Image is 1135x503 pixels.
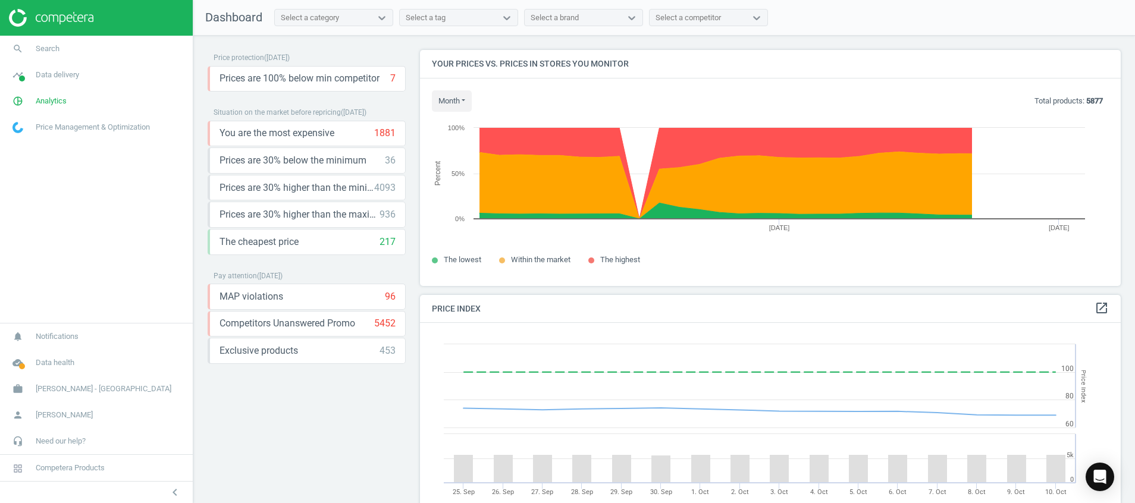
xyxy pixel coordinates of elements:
span: The lowest [444,255,481,264]
span: Data health [36,357,74,368]
tspan: Percent [434,161,442,186]
span: Pay attention [214,272,257,280]
div: 1881 [374,127,396,140]
span: Need our help? [36,436,86,447]
tspan: 27. Sep [531,488,553,496]
i: person [7,404,29,426]
text: 5k [1067,451,1074,459]
tspan: 9. Oct [1007,488,1025,496]
div: 453 [380,344,396,357]
span: ( [DATE] ) [257,272,283,280]
div: Open Intercom Messenger [1086,463,1114,491]
span: Competitors Unanswered Promo [220,317,355,330]
span: MAP violations [220,290,283,303]
div: 4093 [374,181,396,194]
i: headset_mic [7,430,29,452]
text: 0 [1070,476,1074,483]
tspan: 28. Sep [571,488,593,496]
text: 80 [1065,392,1074,400]
div: 217 [380,235,396,249]
b: 5877 [1086,96,1103,105]
tspan: 10. Oct [1045,488,1067,496]
span: Price protection [214,54,264,62]
tspan: 3. Oct [770,488,788,496]
tspan: 30. Sep [650,488,672,496]
tspan: 8. Oct [968,488,986,496]
span: [PERSON_NAME] [36,410,93,420]
span: Search [36,43,59,54]
tspan: [DATE] [769,224,790,231]
div: Select a competitor [656,12,721,23]
div: 96 [385,290,396,303]
div: Select a tag [406,12,446,23]
div: 5452 [374,317,396,330]
i: timeline [7,64,29,86]
span: Competera Products [36,463,105,473]
span: Prices are 30% below the minimum [220,154,366,167]
span: Prices are 30% higher than the minimum [220,181,374,194]
tspan: 25. Sep [453,488,475,496]
div: 7 [390,72,396,85]
text: 60 [1065,420,1074,428]
span: Exclusive products [220,344,298,357]
span: ( [DATE] ) [264,54,290,62]
span: Prices are 100% below min competitor [220,72,380,85]
span: You are the most expensive [220,127,334,140]
span: [PERSON_NAME] - [GEOGRAPHIC_DATA] [36,383,171,394]
span: Prices are 30% higher than the maximal [220,208,380,221]
button: month [432,90,472,112]
span: Data delivery [36,70,79,80]
text: 0% [455,215,465,222]
tspan: 6. Oct [889,488,907,496]
h4: Price Index [420,295,1121,323]
i: pie_chart_outlined [7,90,29,112]
div: 36 [385,154,396,167]
img: ajHJNr6hYgQAAAAASUVORK5CYII= [9,9,93,27]
text: 100 [1061,364,1074,373]
i: cloud_done [7,351,29,374]
div: Select a brand [531,12,579,23]
img: wGWNvw8QSZomAAAAABJRU5ErkJggg== [12,122,23,133]
span: Within the market [511,255,570,264]
button: chevron_left [160,485,190,500]
div: Select a category [281,12,339,23]
tspan: 26. Sep [492,488,514,496]
i: work [7,378,29,400]
span: The highest [600,255,640,264]
tspan: 29. Sep [610,488,632,496]
span: Price Management & Optimization [36,122,150,133]
tspan: 2. Oct [731,488,749,496]
span: Dashboard [205,10,262,24]
text: 100% [448,124,465,131]
tspan: [DATE] [1049,224,1070,231]
i: open_in_new [1095,301,1109,315]
i: chevron_left [168,485,182,499]
i: search [7,37,29,60]
i: notifications [7,325,29,348]
tspan: 1. Oct [691,488,709,496]
span: Notifications [36,331,79,342]
span: The cheapest price [220,235,299,249]
tspan: 7. Oct [929,488,946,496]
span: Analytics [36,96,67,106]
a: open_in_new [1095,301,1109,316]
span: ( [DATE] ) [341,108,366,117]
div: 936 [380,208,396,221]
tspan: Price Index [1080,370,1087,403]
p: Total products: [1034,96,1103,106]
tspan: 5. Oct [849,488,867,496]
tspan: 4. Oct [810,488,828,496]
h4: Your prices vs. prices in stores you monitor [420,50,1121,78]
text: 50% [452,170,465,177]
span: Situation on the market before repricing [214,108,341,117]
